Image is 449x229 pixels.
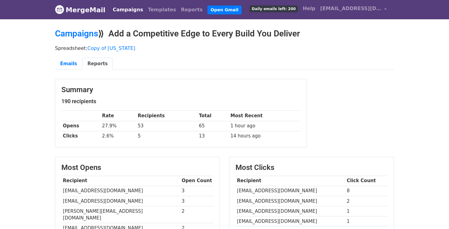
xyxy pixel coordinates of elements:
[61,98,301,105] h5: 190 recipients
[235,216,345,226] td: [EMAIL_ADDRESS][DOMAIN_NAME]
[235,186,345,196] td: [EMAIL_ADDRESS][DOMAIN_NAME]
[179,4,205,16] a: Reports
[61,186,180,196] td: [EMAIL_ADDRESS][DOMAIN_NAME]
[235,163,388,172] h3: Most Clicks
[300,2,318,15] a: Help
[345,206,388,216] td: 1
[55,3,105,16] a: MergeMail
[55,28,394,39] h2: ⟫ Add a Competitive Edge to Every Build You Deliver
[55,28,98,39] a: Campaigns
[87,45,135,51] a: Copy of [US_STATE]
[247,2,300,15] a: Daily emails left: 200
[197,121,229,131] td: 65
[136,131,197,141] td: 5
[207,6,241,14] a: Open Gmail
[250,6,298,12] span: Daily emails left: 200
[197,131,229,141] td: 13
[318,2,389,17] a: [EMAIL_ADDRESS][DOMAIN_NAME]
[136,111,197,121] th: Recipients
[345,196,388,206] td: 2
[345,186,388,196] td: 8
[180,196,214,206] td: 3
[320,5,381,12] span: [EMAIL_ADDRESS][DOMAIN_NAME]
[55,45,394,51] p: Spreadsheet:
[136,121,197,131] td: 53
[229,121,301,131] td: 1 hour ago
[180,206,214,223] td: 2
[55,5,64,14] img: MergeMail logo
[235,196,345,206] td: [EMAIL_ADDRESS][DOMAIN_NAME]
[235,176,345,186] th: Recipient
[61,196,180,206] td: [EMAIL_ADDRESS][DOMAIN_NAME]
[229,131,301,141] td: 14 hours ago
[235,206,345,216] td: [EMAIL_ADDRESS][DOMAIN_NAME]
[61,121,100,131] th: Opens
[100,121,136,131] td: 27.9%
[82,58,113,70] a: Reports
[61,206,180,223] td: [PERSON_NAME][EMAIL_ADDRESS][DOMAIN_NAME]
[145,4,178,16] a: Templates
[100,111,136,121] th: Rate
[180,186,214,196] td: 3
[345,176,388,186] th: Click Count
[100,131,136,141] td: 2.6%
[197,111,229,121] th: Total
[61,176,180,186] th: Recipient
[61,85,301,94] h3: Summary
[229,111,301,121] th: Most Recent
[61,163,214,172] h3: Most Opens
[55,58,82,70] a: Emails
[61,131,100,141] th: Clicks
[180,176,214,186] th: Open Count
[110,4,145,16] a: Campaigns
[345,216,388,226] td: 1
